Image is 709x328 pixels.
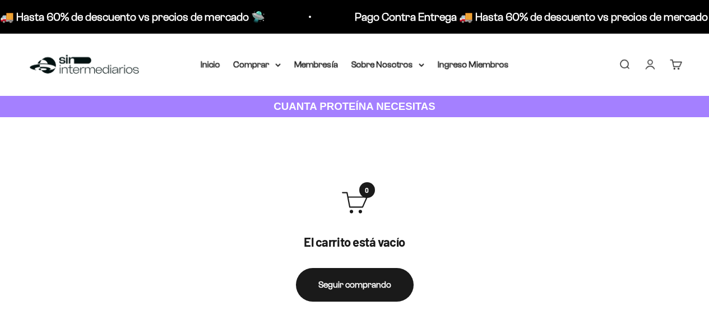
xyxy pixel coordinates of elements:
[438,59,509,69] a: Ingreso Miembros
[331,8,700,26] p: Pago Contra Entrega 🚚 Hasta 60% de descuento vs precios de mercado 🛸
[296,268,414,302] a: Seguir comprando
[351,57,424,72] summary: Sobre Nosotros
[274,100,435,112] strong: CUANTA PROTEÍNA NECESITAS
[294,59,338,69] a: Membresía
[296,234,414,250] p: El carrito está vacío
[359,182,375,198] span: 0
[234,57,281,72] summary: Comprar
[201,59,220,69] a: Inicio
